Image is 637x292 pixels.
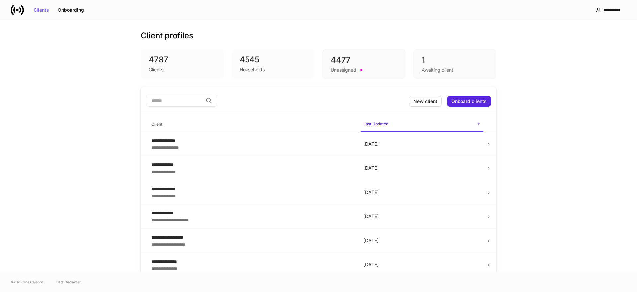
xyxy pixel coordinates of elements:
div: Unassigned [331,67,356,73]
h6: Last Updated [363,121,388,127]
div: 1Awaiting client [413,49,496,79]
div: 4787 [149,54,216,65]
h6: Client [151,121,162,127]
p: [DATE] [363,213,481,220]
p: [DATE] [363,189,481,196]
div: Clients [34,8,49,12]
div: New client [413,99,437,104]
button: New client [409,96,442,107]
p: [DATE] [363,262,481,268]
h3: Client profiles [141,30,193,41]
div: 4477Unassigned [322,49,405,79]
div: Clients [149,66,163,73]
span: Last Updated [361,117,483,132]
div: Awaiting client [422,67,453,73]
p: [DATE] [363,165,481,171]
button: Clients [29,5,53,15]
div: 1 [422,55,488,65]
span: © 2025 OneAdvisory [11,279,43,285]
div: Households [240,66,265,73]
button: Onboarding [53,5,88,15]
div: Onboarding [58,8,84,12]
div: 4545 [240,54,307,65]
div: Onboard clients [451,99,487,104]
div: 4477 [331,55,397,65]
button: Onboard clients [447,96,491,107]
p: [DATE] [363,141,481,147]
span: Client [149,118,355,131]
a: Data Disclaimer [56,279,81,285]
p: [DATE] [363,237,481,244]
